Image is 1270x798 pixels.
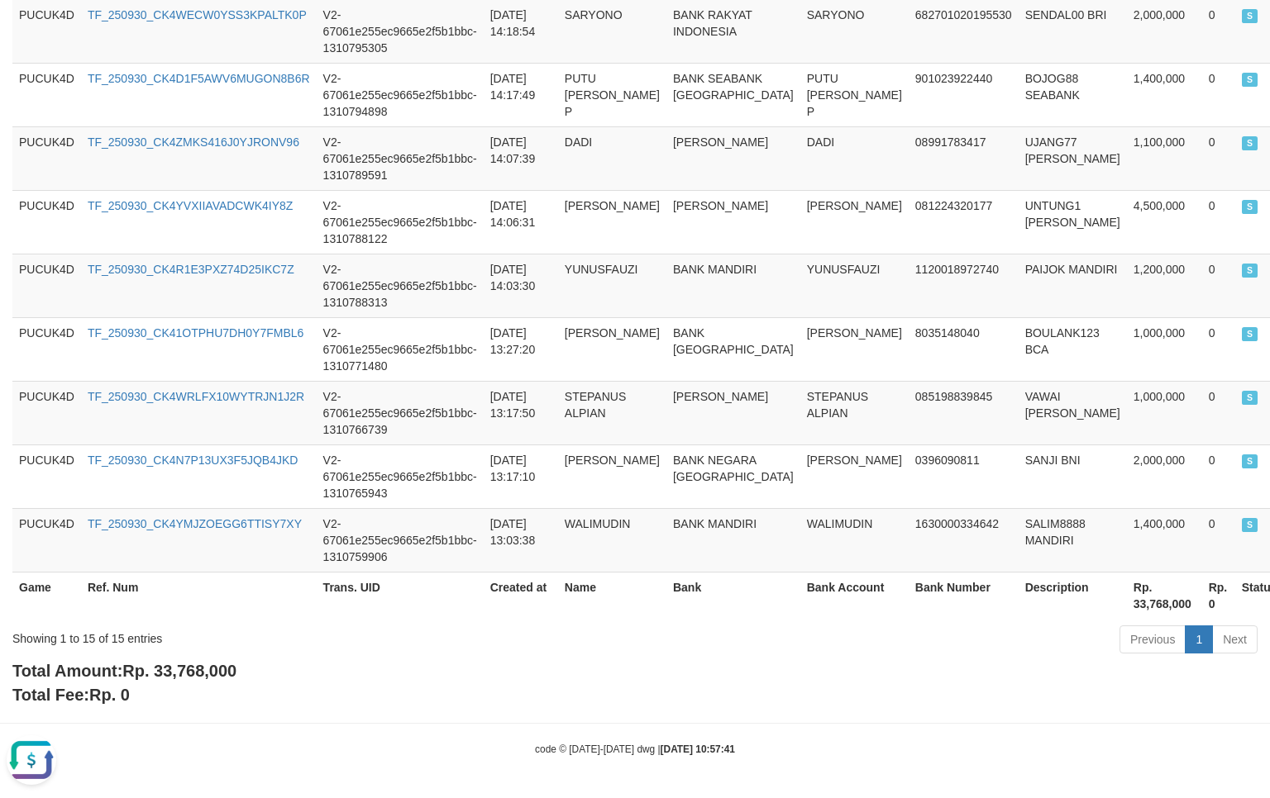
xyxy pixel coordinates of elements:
[1127,381,1202,444] td: 1,000,000
[909,190,1019,254] td: 081224320177
[484,381,558,444] td: [DATE] 13:17:50
[1212,625,1258,653] a: Next
[558,381,666,444] td: STEPANUS ALPIAN
[800,508,909,572] td: WALIMUDIN
[1019,444,1127,508] td: SANJI BNI
[317,190,484,254] td: V2-67061e255ec9665e2f5b1bbc-1310788122
[484,444,558,508] td: [DATE] 13:17:10
[12,572,81,619] th: Game
[1202,508,1235,572] td: 0
[484,508,558,572] td: [DATE] 13:03:38
[88,263,294,276] a: TF_250930_CK4R1E3PXZ74D25IKC7Z
[317,444,484,508] td: V2-67061e255ec9665e2f5b1bbc-1310765943
[666,63,800,126] td: BANK SEABANK [GEOGRAPHIC_DATA]
[666,126,800,190] td: [PERSON_NAME]
[909,63,1019,126] td: 901023922440
[800,572,909,619] th: Bank Account
[12,381,81,444] td: PUCUK4D
[12,508,81,572] td: PUCUK4D
[88,517,302,530] a: TF_250930_CK4YMJZOEGG6TTISY7XY
[1127,444,1202,508] td: 2,000,000
[666,508,800,572] td: BANK MANDIRI
[558,63,666,126] td: PUTU [PERSON_NAME] P
[1019,126,1127,190] td: UJANG77 [PERSON_NAME]
[88,135,299,149] a: TF_250930_CK4ZMKS416J0YJRONV96
[1242,264,1258,278] span: SUCCESS
[1242,454,1258,468] span: SUCCESS
[1242,136,1258,150] span: SUCCESS
[1202,190,1235,254] td: 0
[1127,254,1202,317] td: 1,200,000
[666,317,800,381] td: BANK [GEOGRAPHIC_DATA]
[909,572,1019,619] th: Bank Number
[666,572,800,619] th: Bank
[1019,572,1127,619] th: Description
[1019,63,1127,126] td: BOJOG88 SEABANK
[1242,73,1258,87] span: SUCCESS
[1202,381,1235,444] td: 0
[1127,190,1202,254] td: 4,500,000
[800,190,909,254] td: [PERSON_NAME]
[1127,126,1202,190] td: 1,100,000
[1202,254,1235,317] td: 0
[317,508,484,572] td: V2-67061e255ec9665e2f5b1bbc-1310759906
[800,254,909,317] td: YUNUSFAUZI
[12,317,81,381] td: PUCUK4D
[666,381,800,444] td: [PERSON_NAME]
[909,444,1019,508] td: 0396090811
[800,63,909,126] td: PUTU [PERSON_NAME] P
[317,381,484,444] td: V2-67061e255ec9665e2f5b1bbc-1310766739
[484,63,558,126] td: [DATE] 14:17:49
[1127,572,1202,619] th: Rp. 33,768,000
[7,7,56,56] button: Open LiveChat chat widget
[1202,444,1235,508] td: 0
[484,254,558,317] td: [DATE] 14:03:30
[12,126,81,190] td: PUCUK4D
[88,199,293,212] a: TF_250930_CK4YVXIIAVADCWK4IY8Z
[88,72,310,85] a: TF_250930_CK4D1F5AWV6MUGON8B6R
[12,444,81,508] td: PUCUK4D
[1127,508,1202,572] td: 1,400,000
[88,326,303,340] a: TF_250930_CK41OTPHU7DH0Y7FMBL6
[1202,63,1235,126] td: 0
[89,686,130,704] span: Rp. 0
[1127,317,1202,381] td: 1,000,000
[800,317,909,381] td: [PERSON_NAME]
[1019,190,1127,254] td: UNTUNG1 [PERSON_NAME]
[81,572,317,619] th: Ref. Num
[909,317,1019,381] td: 8035148040
[88,390,304,403] a: TF_250930_CK4WRLFX10WYTRJN1J2R
[800,381,909,444] td: STEPANUS ALPIAN
[317,317,484,381] td: V2-67061e255ec9665e2f5b1bbc-1310771480
[12,686,130,704] b: Total Fee:
[88,8,307,21] a: TF_250930_CK4WECW0YSS3KPALTK0P
[661,743,735,755] strong: [DATE] 10:57:41
[1242,518,1258,532] span: SUCCESS
[1019,317,1127,381] td: BOULANK123 BCA
[558,190,666,254] td: [PERSON_NAME]
[1120,625,1186,653] a: Previous
[317,63,484,126] td: V2-67061e255ec9665e2f5b1bbc-1310794898
[909,381,1019,444] td: 085198839845
[122,662,236,680] span: Rp. 33,768,000
[909,254,1019,317] td: 1120018972740
[535,743,735,755] small: code © [DATE]-[DATE] dwg |
[1019,508,1127,572] td: SALIM8888 MANDIRI
[12,190,81,254] td: PUCUK4D
[1242,200,1258,214] span: SUCCESS
[800,126,909,190] td: DADI
[1019,381,1127,444] td: VAWAI [PERSON_NAME]
[558,444,666,508] td: [PERSON_NAME]
[317,254,484,317] td: V2-67061e255ec9665e2f5b1bbc-1310788313
[12,254,81,317] td: PUCUK4D
[484,190,558,254] td: [DATE] 14:06:31
[12,624,517,647] div: Showing 1 to 15 of 15 entries
[666,254,800,317] td: BANK MANDIRI
[558,572,666,619] th: Name
[558,254,666,317] td: YUNUSFAUZI
[1127,63,1202,126] td: 1,400,000
[484,317,558,381] td: [DATE] 13:27:20
[484,126,558,190] td: [DATE] 14:07:39
[1242,9,1258,23] span: SUCCESS
[666,190,800,254] td: [PERSON_NAME]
